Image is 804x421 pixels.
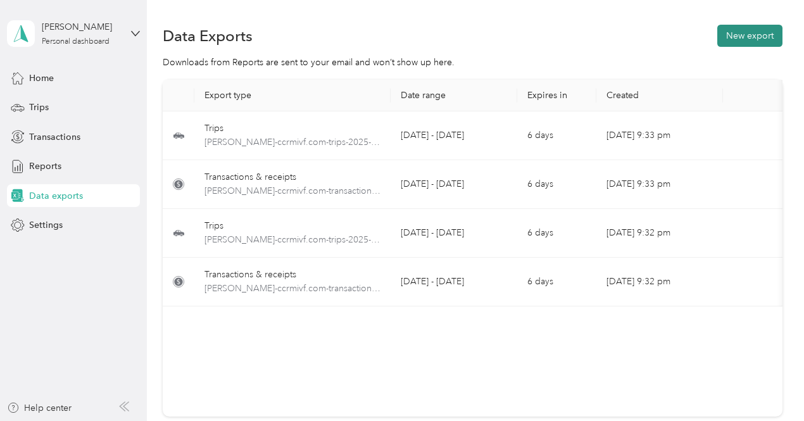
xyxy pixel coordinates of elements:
td: [DATE] - [DATE] [391,258,517,306]
td: [DATE] - [DATE] [391,209,517,258]
td: 6 days [517,209,596,258]
td: [DATE] 9:33 pm [596,111,723,160]
span: Reports [29,160,61,173]
span: Settings [29,218,63,232]
span: klee-ccrmivf.com-trips-2025-07-01-2025-07-31.pdf [204,135,380,149]
iframe: Everlance-gr Chat Button Frame [733,350,804,421]
div: Trips [204,122,380,135]
span: klee-ccrmivf.com-transactions-2025-08-01-2025-08-31.pdf [204,282,380,296]
td: [DATE] 9:32 pm [596,209,723,258]
div: Transactions & receipts [204,268,380,282]
div: Personal dashboard [42,38,110,46]
span: Data exports [29,189,83,203]
span: Home [29,72,54,85]
th: Created [596,80,723,111]
td: [DATE] 9:33 pm [596,160,723,209]
h1: Data Exports [163,29,253,42]
td: 6 days [517,160,596,209]
td: 6 days [517,111,596,160]
th: Date range [391,80,517,111]
div: [PERSON_NAME] [42,20,121,34]
span: Trips [29,101,49,114]
span: Transactions [29,130,80,144]
div: Downloads from Reports are sent to your email and won’t show up here. [163,56,782,69]
td: 6 days [517,258,596,306]
td: [DATE] - [DATE] [391,111,517,160]
td: [DATE] - [DATE] [391,160,517,209]
button: New export [717,25,782,47]
th: Export type [194,80,391,111]
button: Help center [7,401,72,415]
th: Expires in [517,80,596,111]
div: Trips [204,219,380,233]
div: Transactions & receipts [204,170,380,184]
span: klee-ccrmivf.com-trips-2025-08-01-2025-08-31.pdf [204,233,380,247]
span: klee-ccrmivf.com-transactions-2025-07-01-2025-07-31.pdf [204,184,380,198]
td: [DATE] 9:32 pm [596,258,723,306]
